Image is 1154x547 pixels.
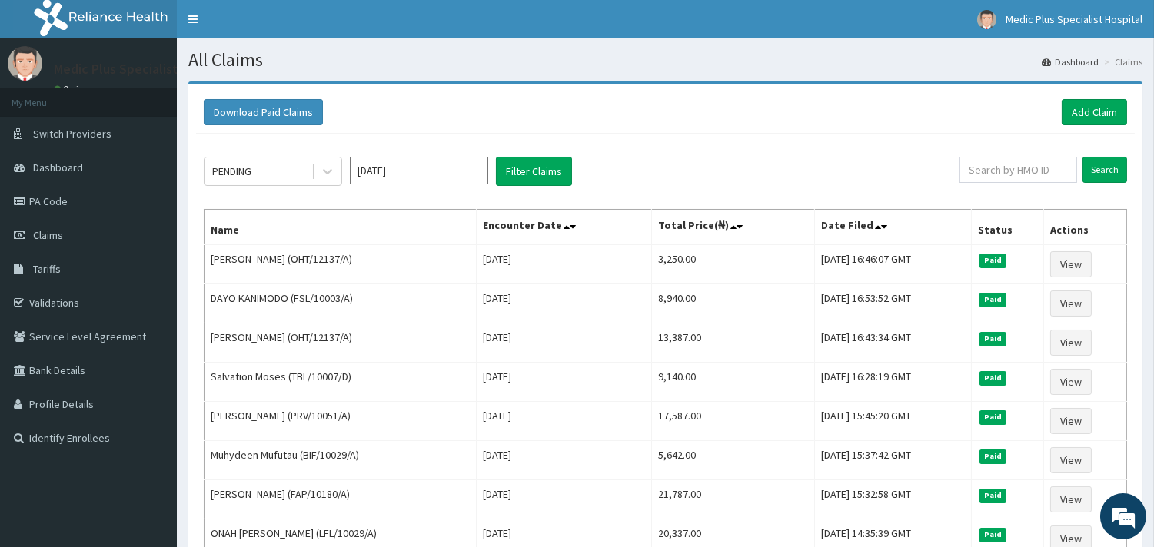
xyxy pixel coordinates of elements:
th: Date Filed [814,210,971,245]
td: [PERSON_NAME] (OHT/12137/A) [205,244,477,284]
span: Claims [33,228,63,242]
a: Online [54,84,91,94]
a: View [1050,330,1092,356]
th: Encounter Date [477,210,652,245]
img: User Image [977,10,996,29]
span: Medic Plus Specialist Hospital [1006,12,1142,26]
span: Paid [979,293,1007,307]
td: [DATE] [477,323,652,363]
td: [PERSON_NAME] (OHT/12137/A) [205,323,477,363]
span: Paid [979,332,1007,346]
span: Tariffs [33,262,61,276]
a: View [1050,408,1092,434]
td: 13,387.00 [652,323,814,363]
p: Medic Plus Specialist Hospital [54,62,232,76]
td: [PERSON_NAME] (FAP/10180/A) [205,480,477,519]
span: Switch Providers [33,127,111,141]
input: Search by HMO ID [959,157,1077,183]
span: Paid [979,528,1007,542]
img: d_794563401_company_1708531726252_794563401 [28,77,62,115]
td: [DATE] [477,363,652,402]
td: [PERSON_NAME] (PRV/10051/A) [205,402,477,441]
td: [DATE] [477,284,652,323]
th: Status [971,210,1043,245]
textarea: Type your message and hit 'Enter' [8,375,293,429]
td: 21,787.00 [652,480,814,519]
a: Dashboard [1042,55,1099,68]
td: [DATE] 16:28:19 GMT [814,363,971,402]
a: Add Claim [1062,99,1127,125]
a: View [1050,290,1092,317]
td: [DATE] [477,441,652,480]
span: Paid [979,410,1007,424]
td: [DATE] 15:32:58 GMT [814,480,971,519]
td: Salvation Moses (TBL/10007/D) [205,363,477,402]
div: Minimize live chat window [252,8,289,45]
td: [DATE] 15:37:42 GMT [814,441,971,480]
span: Dashboard [33,161,83,174]
td: [DATE] 16:46:07 GMT [814,244,971,284]
td: [DATE] [477,402,652,441]
td: DAYO KANIMODO (FSL/10003/A) [205,284,477,323]
img: User Image [8,46,42,81]
a: View [1050,447,1092,473]
li: Claims [1100,55,1142,68]
td: [DATE] 15:45:20 GMT [814,402,971,441]
a: View [1050,486,1092,512]
span: Paid [979,449,1007,463]
th: Name [205,210,477,245]
a: View [1050,369,1092,395]
td: 8,940.00 [652,284,814,323]
th: Total Price(₦) [652,210,814,245]
td: [DATE] [477,480,652,519]
input: Select Month and Year [350,157,488,184]
button: Filter Claims [496,157,572,186]
button: Download Paid Claims [204,99,323,125]
td: 3,250.00 [652,244,814,284]
span: Paid [979,489,1007,502]
td: 9,140.00 [652,363,814,402]
td: 5,642.00 [652,441,814,480]
a: View [1050,251,1092,277]
td: [DATE] 16:43:34 GMT [814,323,971,363]
h1: All Claims [188,50,1142,70]
div: PENDING [212,164,251,179]
td: 17,587.00 [652,402,814,441]
span: We're online! [89,171,212,327]
td: Muhydeen Mufutau (BIF/10029/A) [205,441,477,480]
td: [DATE] [477,244,652,284]
span: Paid [979,254,1007,267]
span: Paid [979,371,1007,385]
input: Search [1082,157,1127,183]
th: Actions [1043,210,1126,245]
div: Chat with us now [80,86,258,106]
td: [DATE] 16:53:52 GMT [814,284,971,323]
